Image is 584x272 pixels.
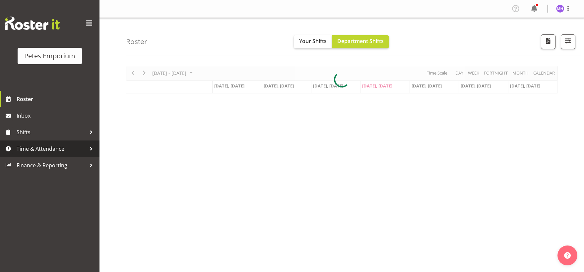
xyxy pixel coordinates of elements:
[541,34,555,49] button: Download a PDF of the roster according to the set date range.
[556,5,564,13] img: mackenzie-halford4471.jpg
[299,37,327,45] span: Your Shifts
[17,144,86,154] span: Time & Attendance
[17,160,86,170] span: Finance & Reporting
[24,51,75,61] div: Petes Emporium
[332,35,389,48] button: Department Shifts
[337,37,384,45] span: Department Shifts
[561,34,575,49] button: Filter Shifts
[5,17,60,30] img: Rosterit website logo
[126,38,147,45] h4: Roster
[17,127,86,137] span: Shifts
[17,94,96,104] span: Roster
[564,252,571,259] img: help-xxl-2.png
[294,35,332,48] button: Your Shifts
[17,111,96,121] span: Inbox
